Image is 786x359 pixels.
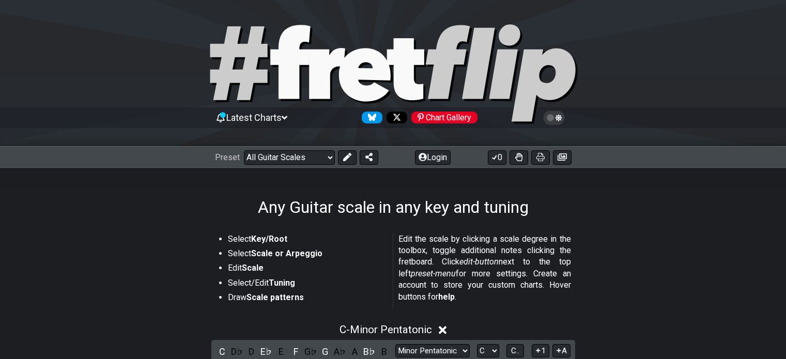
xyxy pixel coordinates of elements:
strong: Scale patterns [246,292,304,302]
div: toggle pitch class [274,345,288,358]
strong: Tuning [269,278,295,288]
button: Share Preset [360,150,378,165]
select: Scale [395,344,470,358]
h1: Any Guitar scale in any key and tuning [258,197,529,217]
button: Print [531,150,550,165]
em: edit-button [459,257,499,267]
span: Latest Charts [226,112,282,123]
li: Edit [228,262,386,277]
button: Toggle Dexterity for all fretkits [510,150,528,165]
div: toggle pitch class [304,345,317,358]
select: Preset [244,150,335,165]
div: toggle pitch class [230,345,243,358]
div: Chart Gallery [411,112,477,123]
div: toggle pitch class [245,345,258,358]
div: toggle pitch class [348,345,361,358]
strong: help [438,292,455,302]
button: Edit Preset [338,150,357,165]
strong: Key/Root [251,234,287,244]
div: toggle pitch class [318,345,332,358]
span: Toggle light / dark theme [548,113,560,122]
a: Follow #fretflip at Bluesky [358,112,382,123]
li: Select [228,233,386,248]
button: Login [415,150,451,165]
a: #fretflip at Pinterest [407,112,477,123]
select: Tonic/Root [477,344,499,358]
a: Follow #fretflip at X [382,112,407,123]
span: C - Minor Pentatonic [340,323,432,336]
div: toggle pitch class [259,345,273,358]
div: toggle pitch class [377,345,391,358]
button: 1 [532,344,549,358]
strong: Scale [242,263,264,273]
strong: Scale or Arpeggio [251,248,322,258]
span: Preset [215,152,240,162]
div: toggle pitch class [333,345,347,358]
span: C.. [511,346,519,355]
div: toggle pitch class [215,345,229,358]
button: A [552,344,571,358]
em: preset-menu [411,269,456,278]
p: Edit the scale by clicking a scale degree in the toolbox, toggle additional notes clicking the fr... [398,233,571,303]
button: C.. [506,344,524,358]
li: Select [228,248,386,262]
button: Create image [553,150,572,165]
li: Select/Edit [228,277,386,292]
div: toggle pitch class [289,345,302,358]
li: Draw [228,292,386,306]
div: toggle pitch class [363,345,376,358]
button: 0 [488,150,506,165]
